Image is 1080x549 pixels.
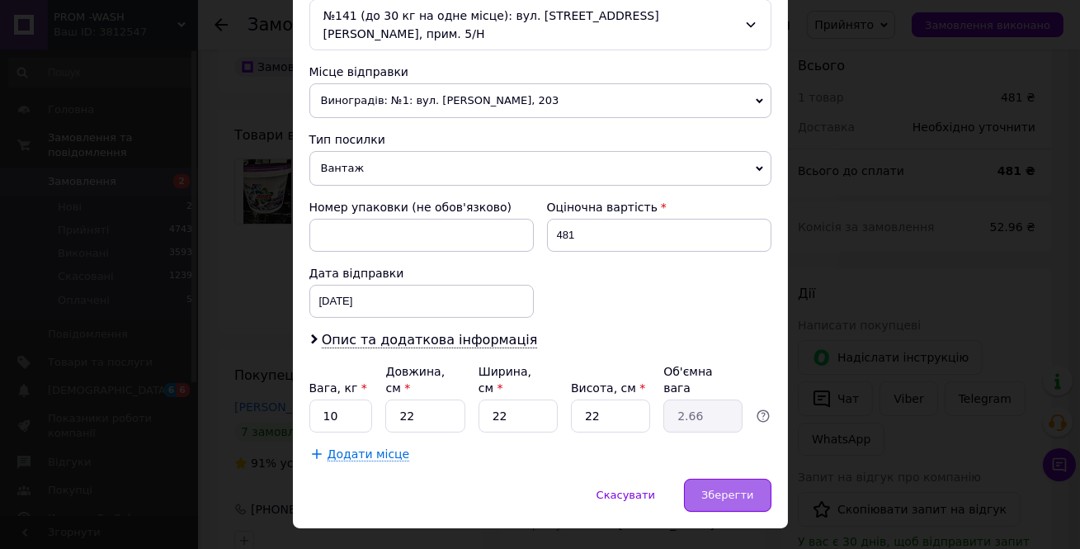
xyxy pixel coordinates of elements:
span: Місце відправки [309,65,409,78]
span: Тип посилки [309,133,385,146]
div: Дата відправки [309,265,534,282]
span: Опис та додаткова інформація [322,332,538,348]
label: Ширина, см [479,365,531,395]
div: Номер упаковки (не обов'язково) [309,199,534,215]
span: Додати місце [328,447,410,461]
div: Оціночна вартість [547,199,771,215]
label: Висота, см [571,381,645,395]
label: Вага, кг [309,381,367,395]
label: Довжина, см [385,365,445,395]
span: Зберегти [701,489,753,501]
span: Вантаж [309,151,771,186]
div: Об'ємна вага [663,363,743,396]
span: Скасувати [597,489,655,501]
span: Виноградів: №1: вул. [PERSON_NAME], 203 [309,83,771,118]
